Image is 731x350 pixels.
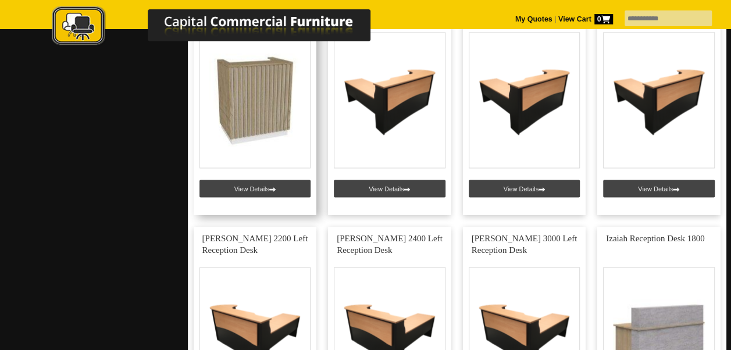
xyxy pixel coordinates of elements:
[20,6,427,52] a: Capital Commercial Furniture Logo
[594,14,613,24] span: 0
[515,15,552,23] a: My Quotes
[558,15,613,23] strong: View Cart
[20,6,427,48] img: Capital Commercial Furniture Logo
[556,15,612,23] a: View Cart0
